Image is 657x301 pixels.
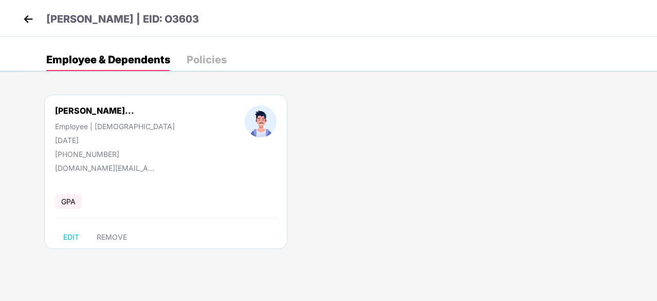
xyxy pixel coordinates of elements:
img: back [21,11,36,27]
button: REMOVE [88,229,135,245]
div: Employee & Dependents [46,55,170,65]
img: profileImage [245,105,277,137]
div: [PHONE_NUMBER] [55,150,175,158]
div: [DOMAIN_NAME][EMAIL_ADDRESS][DOMAIN_NAME] [55,164,158,172]
button: EDIT [55,229,87,245]
p: [PERSON_NAME] | EID: O3603 [46,11,199,27]
div: [PERSON_NAME]... [55,105,134,116]
div: Policies [187,55,227,65]
span: EDIT [63,233,79,241]
span: GPA [55,194,82,209]
div: [DATE] [55,136,175,145]
div: Employee | [DEMOGRAPHIC_DATA] [55,122,175,131]
span: REMOVE [97,233,127,241]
